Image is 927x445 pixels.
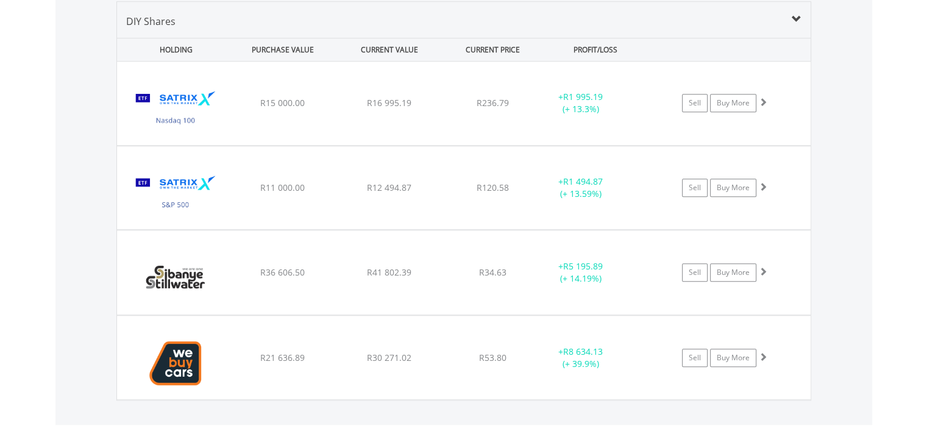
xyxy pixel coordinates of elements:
[710,179,756,197] a: Buy More
[367,352,411,363] span: R30 271.02
[479,352,506,363] span: R53.80
[563,346,603,357] span: R8 634.13
[535,176,627,200] div: + (+ 13.59%)
[126,15,176,28] span: DIY Shares
[367,266,411,278] span: R41 802.39
[123,77,228,142] img: EQU.ZA.STXNDQ.png
[710,263,756,282] a: Buy More
[479,266,506,278] span: R34.63
[338,38,442,61] div: CURRENT VALUE
[123,162,228,227] img: EQU.ZA.STX500.png
[231,38,335,61] div: PURCHASE VALUE
[260,266,305,278] span: R36 606.50
[563,260,603,272] span: R5 195.89
[260,352,305,363] span: R21 636.89
[535,346,627,370] div: + (+ 39.9%)
[544,38,648,61] div: PROFIT/LOSS
[260,97,305,109] span: R15 000.00
[682,94,708,112] a: Sell
[710,349,756,367] a: Buy More
[535,91,627,115] div: + (+ 13.3%)
[477,97,509,109] span: R236.79
[123,246,228,311] img: EQU.ZA.SSW.png
[477,182,509,193] span: R120.58
[123,331,228,396] img: EQU.ZA.WBC.png
[710,94,756,112] a: Buy More
[682,263,708,282] a: Sell
[682,349,708,367] a: Sell
[260,182,305,193] span: R11 000.00
[563,176,603,187] span: R1 494.87
[444,38,541,61] div: CURRENT PRICE
[535,260,627,285] div: + (+ 14.19%)
[563,91,603,102] span: R1 995.19
[367,182,411,193] span: R12 494.87
[682,179,708,197] a: Sell
[367,97,411,109] span: R16 995.19
[118,38,229,61] div: HOLDING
